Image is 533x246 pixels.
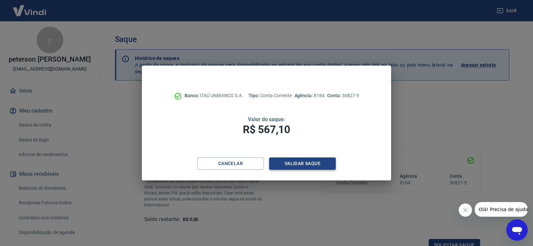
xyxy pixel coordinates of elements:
span: Banco: [185,93,200,98]
span: R$ 567,10 [243,123,290,136]
span: Tipo: [249,93,261,98]
span: Olá! Precisa de ajuda? [4,5,56,10]
span: Agência: [294,93,314,98]
iframe: Mensagem da empresa [475,202,528,217]
button: Cancelar [197,157,264,170]
button: Validar saque [269,157,336,170]
iframe: Botão para abrir a janela de mensagens [506,219,528,241]
p: 36827-5 [327,92,359,99]
p: Conta Corrente [249,92,292,99]
iframe: Fechar mensagem [459,203,472,217]
p: 8184 [294,92,324,99]
p: ITAÚ UNIBANCO S.A. [185,92,243,99]
span: Valor do saque: [248,116,285,123]
span: Conta: [327,93,342,98]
